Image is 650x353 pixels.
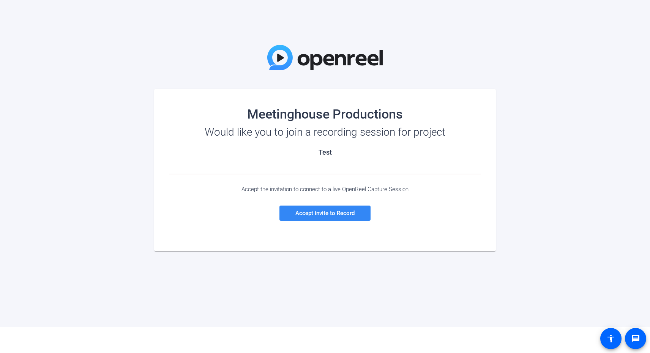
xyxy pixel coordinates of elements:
div: Meetinghouse Productions [169,108,481,120]
mat-icon: accessibility [606,334,615,343]
mat-icon: message [631,334,640,343]
img: OpenReel Logo [267,45,383,70]
a: Accept invite to Record [279,206,371,221]
div: Would like you to join a recording session for project [169,126,481,138]
h2: Test [169,148,481,157]
div: Accept the invitation to connect to a live OpenReel Capture Session [169,186,481,193]
span: Accept invite to Record [295,210,355,217]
